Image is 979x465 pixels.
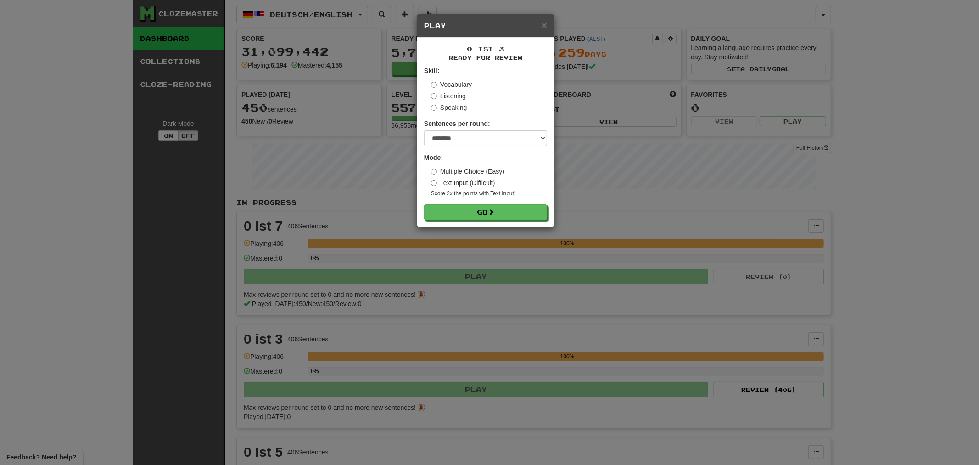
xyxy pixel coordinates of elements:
strong: Skill: [424,67,439,74]
small: Ready for Review [424,54,547,62]
button: Close [542,20,547,30]
label: Multiple Choice (Easy) [431,167,504,176]
label: Sentences per round: [424,119,490,128]
span: × [542,20,547,30]
label: Vocabulary [431,80,472,89]
button: Go [424,204,547,220]
label: Listening [431,91,466,101]
span: 0 ist 3 [467,45,504,53]
h5: Play [424,21,547,30]
input: Vocabulary [431,82,437,88]
label: Speaking [431,103,467,112]
label: Text Input (Difficult) [431,178,495,187]
small: Score 2x the points with Text Input ! [431,190,547,198]
input: Listening [431,93,437,99]
input: Speaking [431,105,437,111]
strong: Mode: [424,154,443,161]
input: Multiple Choice (Easy) [431,169,437,175]
input: Text Input (Difficult) [431,180,437,186]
